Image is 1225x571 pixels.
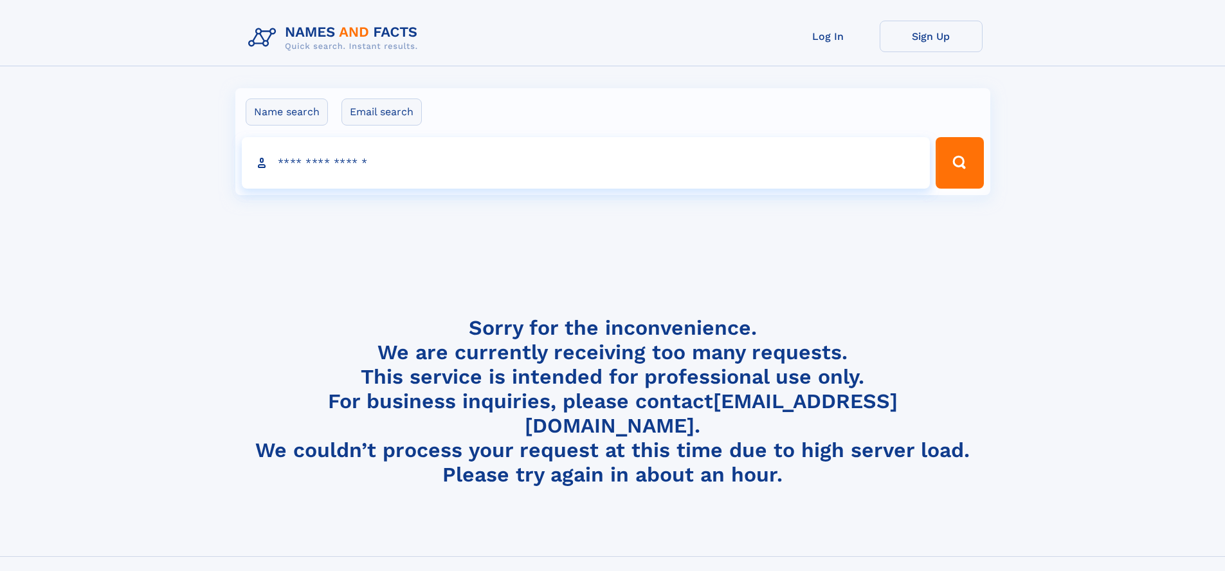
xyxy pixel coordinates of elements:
[777,21,880,52] a: Log In
[246,98,328,126] label: Name search
[525,389,898,438] a: [EMAIL_ADDRESS][DOMAIN_NAME]
[936,137,983,189] button: Search Button
[242,137,930,189] input: search input
[243,315,983,487] h4: Sorry for the inconvenience. We are currently receiving too many requests. This service is intend...
[880,21,983,52] a: Sign Up
[243,21,428,55] img: Logo Names and Facts
[341,98,422,126] label: Email search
